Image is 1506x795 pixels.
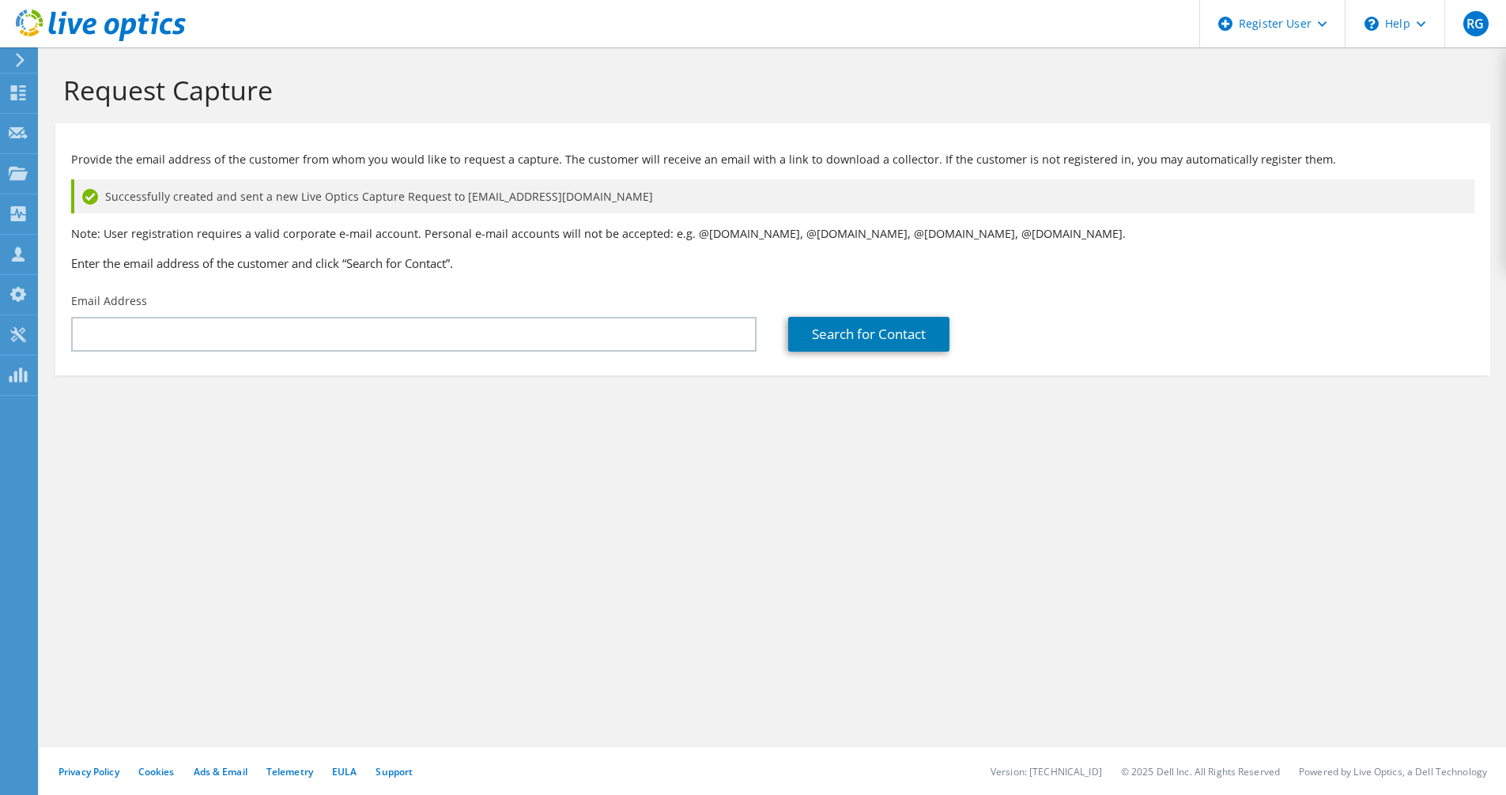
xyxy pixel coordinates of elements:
li: Version: [TECHNICAL_ID] [991,765,1102,778]
a: Privacy Policy [59,765,119,778]
span: RG [1463,11,1489,36]
a: Search for Contact [788,317,949,352]
li: Powered by Live Optics, a Dell Technology [1299,765,1487,778]
p: Note: User registration requires a valid corporate e-mail account. Personal e-mail accounts will ... [71,225,1474,243]
a: Support [376,765,413,778]
h1: Request Capture [63,73,1474,107]
a: Telemetry [266,765,313,778]
h3: Enter the email address of the customer and click “Search for Contact”. [71,254,1474,272]
p: Provide the email address of the customer from whom you would like to request a capture. The cust... [71,151,1474,168]
span: Successfully created and sent a new Live Optics Capture Request to [EMAIL_ADDRESS][DOMAIN_NAME] [105,188,653,205]
a: EULA [332,765,357,778]
label: Email Address [71,293,147,309]
a: Ads & Email [194,765,247,778]
li: © 2025 Dell Inc. All Rights Reserved [1121,765,1280,778]
a: Cookies [138,765,175,778]
svg: \n [1364,17,1379,31]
